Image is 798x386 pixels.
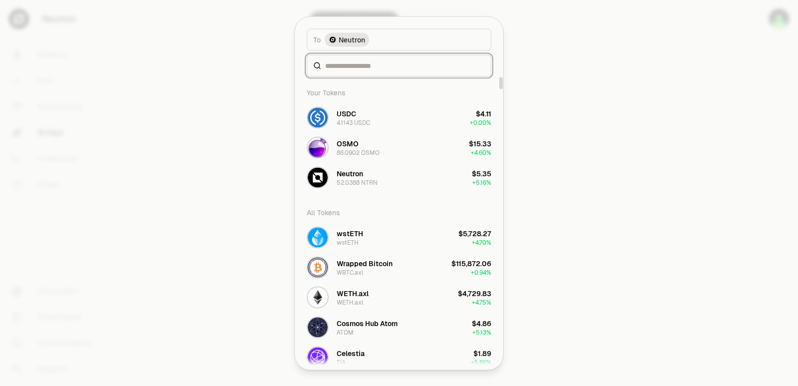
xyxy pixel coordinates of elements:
[308,347,328,367] img: TIA Logo
[337,328,354,336] div: ATOM
[451,258,491,268] div: $115,872.06
[337,148,380,156] div: 86.0902 OSMO
[471,268,491,276] span: + 0.94%
[472,318,491,328] div: $4.86
[307,28,491,50] button: ToNeutron LogoNeutron
[472,178,491,186] span: + 5.16%
[308,257,328,277] img: WBTC.axl Logo
[337,168,363,178] div: Neutron
[337,138,359,148] div: OSMO
[337,108,356,118] div: USDC
[301,252,497,282] button: WBTC.axl LogoWrapped BitcoinWBTC.axl$115,872.06+0.94%
[337,268,363,276] div: WBTC.axl
[472,328,491,336] span: + 5.13%
[472,238,491,246] span: + 4.70%
[301,162,497,192] button: NTRN LogoNeutron52.0388 NTRN$5.35+5.16%
[337,238,359,246] div: wstETH
[337,258,393,268] div: Wrapped Bitcoin
[337,228,363,238] div: wstETH
[308,167,328,187] img: NTRN Logo
[476,108,491,118] div: $4.11
[471,358,491,366] span: + 5.86%
[339,34,365,44] span: Neutron
[337,318,398,328] div: Cosmos Hub Atom
[301,282,497,312] button: WETH.axl LogoWETH.axlWETH.axl$4,729.83+4.75%
[469,138,491,148] div: $15.33
[301,342,497,372] button: TIA LogoCelestiaTIA$1.89+5.86%
[470,118,491,126] span: + 0.00%
[308,107,328,127] img: USDC Logo
[337,118,370,126] div: 4.1143 USDC
[337,288,369,298] div: WETH.axl
[308,227,328,247] img: wstETH Logo
[458,288,491,298] div: $4,729.83
[472,298,491,306] span: + 4.75%
[337,298,363,306] div: WETH.axl
[301,102,497,132] button: USDC LogoUSDC4.1143 USDC$4.11+0.00%
[308,137,328,157] img: OSMO Logo
[301,202,497,222] div: All Tokens
[301,82,497,102] div: Your Tokens
[308,287,328,307] img: WETH.axl Logo
[330,36,336,42] img: Neutron Logo
[301,132,497,162] button: OSMO LogoOSMO86.0902 OSMO$15.33+4.60%
[313,34,321,44] span: To
[301,312,497,342] button: ATOM LogoCosmos Hub AtomATOM$4.86+5.13%
[337,358,346,366] div: TIA
[473,348,491,358] div: $1.89
[337,348,365,358] div: Celestia
[472,168,491,178] div: $5.35
[458,228,491,238] div: $5,728.27
[337,178,378,186] div: 52.0388 NTRN
[308,317,328,337] img: ATOM Logo
[301,222,497,252] button: wstETH LogowstETHwstETH$5,728.27+4.70%
[471,148,491,156] span: + 4.60%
